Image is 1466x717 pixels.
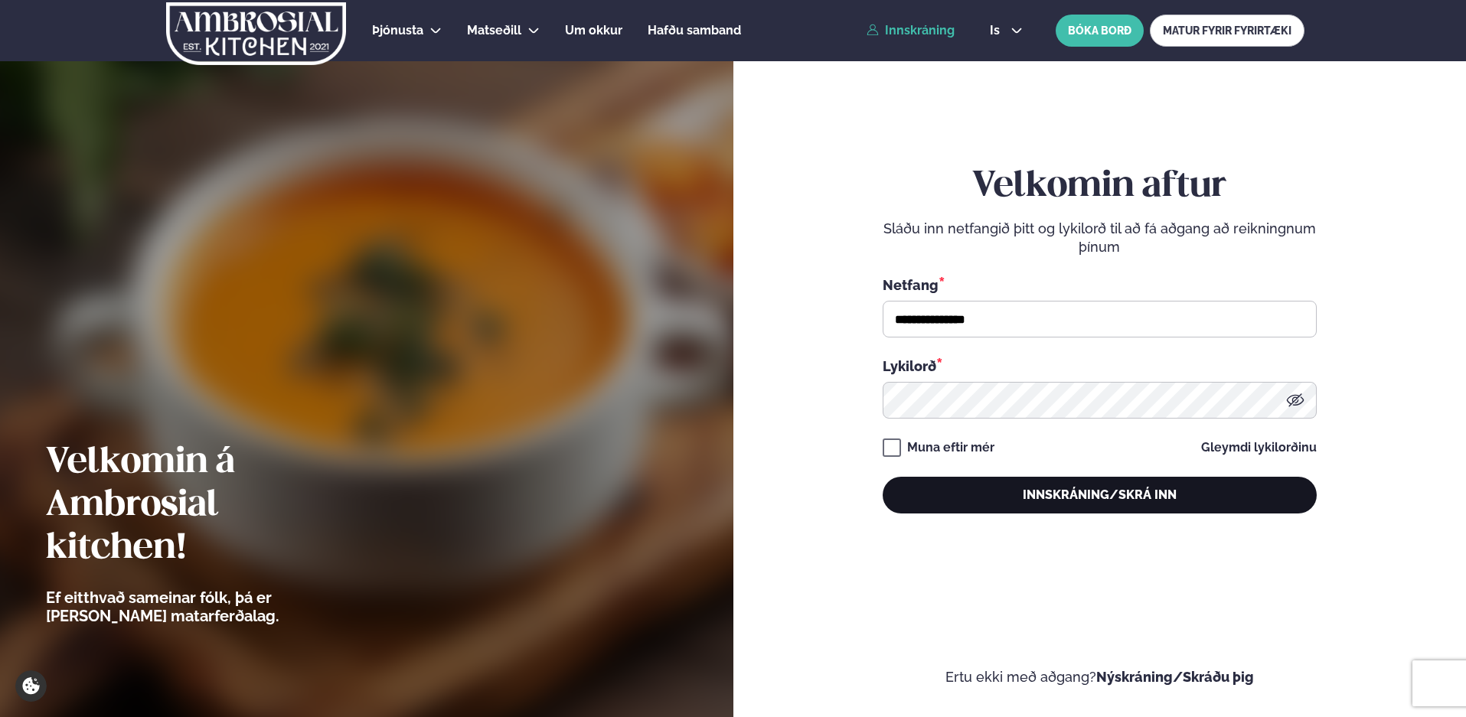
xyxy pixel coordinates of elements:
a: Um okkur [565,21,622,40]
h2: Velkomin á Ambrosial kitchen! [46,442,364,570]
a: MATUR FYRIR FYRIRTÆKI [1150,15,1304,47]
div: Netfang [883,275,1317,295]
p: Ef eitthvað sameinar fólk, þá er [PERSON_NAME] matarferðalag. [46,588,364,625]
a: Matseðill [467,21,521,40]
span: is [990,24,1004,37]
button: is [978,24,1035,37]
a: Hafðu samband [648,21,741,40]
a: Nýskráning/Skráðu þig [1096,669,1254,685]
div: Lykilorð [883,356,1317,376]
button: Innskráning/Skrá inn [883,477,1317,513]
span: Um okkur [565,23,622,37]
button: BÓKA BORÐ [1056,15,1144,47]
h2: Velkomin aftur [883,165,1317,208]
span: Þjónusta [372,23,423,37]
p: Ertu ekki með aðgang? [779,668,1421,686]
p: Sláðu inn netfangið þitt og lykilorð til að fá aðgang að reikningnum þínum [883,220,1317,256]
span: Hafðu samband [648,23,741,37]
img: logo [165,2,348,65]
span: Matseðill [467,23,521,37]
a: Innskráning [867,24,955,37]
a: Cookie settings [15,670,47,702]
a: Gleymdi lykilorðinu [1201,442,1317,454]
a: Þjónusta [372,21,423,40]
